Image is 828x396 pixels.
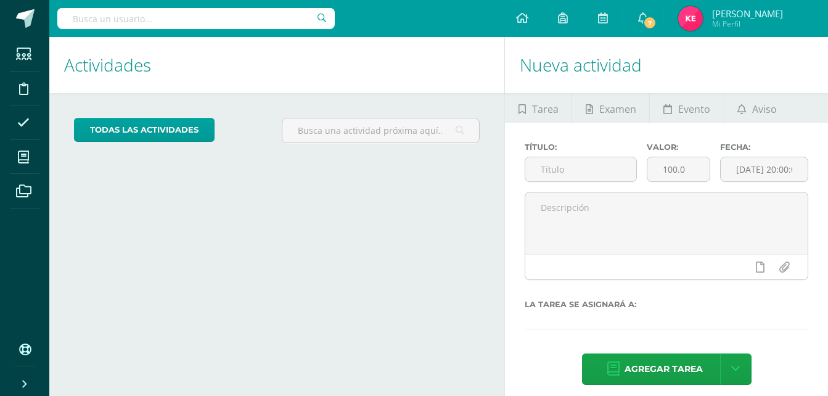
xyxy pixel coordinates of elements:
[752,94,777,124] span: Aviso
[678,94,710,124] span: Evento
[643,16,657,30] span: 7
[721,157,808,181] input: Fecha de entrega
[74,118,215,142] a: todas las Actividades
[57,8,335,29] input: Busca un usuario...
[282,118,479,142] input: Busca una actividad próxima aquí...
[712,7,783,20] span: [PERSON_NAME]
[572,93,649,123] a: Examen
[532,94,559,124] span: Tarea
[678,6,703,31] img: 5c7b8e1c8238548934d01c0311e969bf.png
[720,142,808,152] label: Fecha:
[505,93,572,123] a: Tarea
[647,142,710,152] label: Valor:
[525,300,808,309] label: La tarea se asignará a:
[520,37,813,93] h1: Nueva actividad
[724,93,790,123] a: Aviso
[599,94,636,124] span: Examen
[625,354,703,384] span: Agregar tarea
[525,142,637,152] label: Título:
[525,157,636,181] input: Título
[64,37,490,93] h1: Actividades
[647,157,710,181] input: Puntos máximos
[650,93,723,123] a: Evento
[712,19,783,29] span: Mi Perfil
